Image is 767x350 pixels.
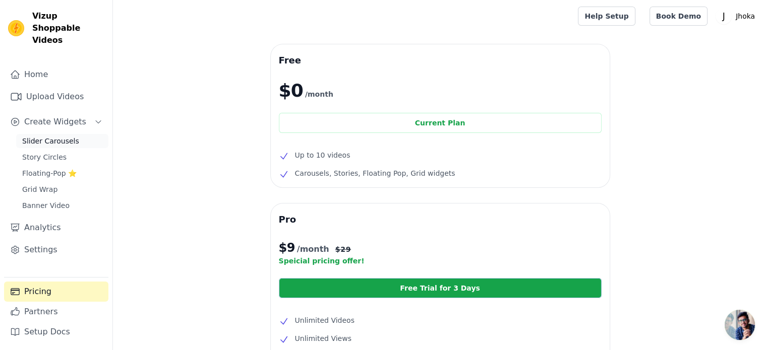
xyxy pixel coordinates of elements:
[4,240,108,260] a: Settings
[4,302,108,322] a: Partners
[279,81,303,101] span: $0
[295,314,355,326] span: Unlimited Videos
[725,310,755,340] div: Open chat
[16,134,108,148] a: Slider Carousels
[295,332,351,344] span: Unlimited Views
[22,200,70,211] span: Banner Video
[22,184,57,194] span: Grid Wrap
[22,168,77,178] span: Floating-Pop ⭐
[8,20,24,36] img: Vizup
[4,322,108,342] a: Setup Docs
[4,64,108,85] a: Home
[4,218,108,238] a: Analytics
[279,113,602,133] div: Current Plan
[295,167,455,179] span: Carousels, Stories, Floating Pop, Grid widgets
[32,10,104,46] span: Vizup Shoppable Videos
[22,152,67,162] span: Story Circles
[650,7,707,26] a: Book Demo
[16,150,108,164] a: Story Circles
[16,198,108,213] a: Banner Video
[305,88,333,100] span: /month
[4,282,108,302] a: Pricing
[279,212,602,228] h3: Pro
[4,87,108,107] a: Upload Videos
[716,7,759,25] button: J Jhoka
[16,182,108,196] a: Grid Wrap
[578,7,635,26] a: Help Setup
[297,243,329,255] span: /month
[295,149,350,161] span: Up to 10 videos
[24,116,86,128] span: Create Widgets
[279,240,295,256] span: $ 9
[279,278,602,298] a: Free Trial for 3 Days
[279,256,602,266] p: Speicial pricing offer!
[722,11,725,21] text: J
[22,136,79,146] span: Slider Carousels
[279,52,602,68] h3: Free
[732,7,759,25] p: Jhoka
[4,112,108,132] button: Create Widgets
[335,244,351,254] span: $ 29
[16,166,108,180] a: Floating-Pop ⭐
